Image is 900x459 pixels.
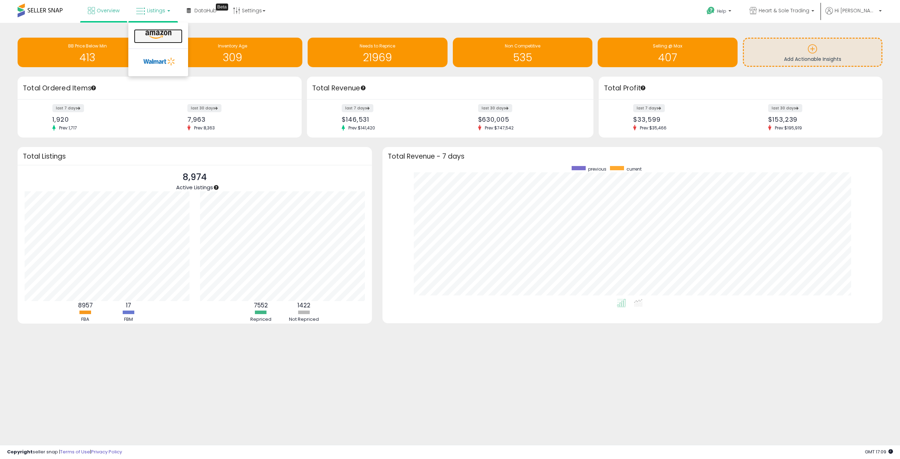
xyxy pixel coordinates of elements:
[825,7,882,23] a: Hi [PERSON_NAME]
[345,125,379,131] span: Prev: $141,420
[701,1,738,23] a: Help
[717,8,726,14] span: Help
[706,6,715,15] i: Get Help
[342,104,373,112] label: last 7 days
[626,166,642,172] span: current
[505,43,540,49] span: Non Competitive
[18,38,157,67] a: BB Price Below Min 413
[163,38,303,67] a: Inventory Age 309
[52,104,84,112] label: last 7 days
[283,316,325,323] div: Not Repriced
[835,7,877,14] span: Hi [PERSON_NAME]
[342,116,445,123] div: $146,531
[64,316,107,323] div: FBA
[598,38,738,67] a: Selling @ Max 407
[187,104,221,112] label: last 30 days
[56,125,81,131] span: Prev: 1,717
[21,52,154,63] h1: 413
[176,171,213,184] p: 8,974
[216,4,228,11] div: Tooltip anchor
[633,104,665,112] label: last 7 days
[653,43,682,49] span: Selling @ Max
[52,116,154,123] div: 1,920
[759,7,809,14] span: Heart & Sole Trading
[601,52,734,63] h1: 407
[640,85,646,91] div: Tooltip anchor
[97,7,120,14] span: Overview
[308,38,448,67] a: Needs to Reprice 21969
[240,316,282,323] div: Repriced
[478,116,581,123] div: $630,005
[68,43,107,49] span: BB Price Below Min
[768,104,802,112] label: last 30 days
[218,43,247,49] span: Inventory Age
[108,316,150,323] div: FBM
[360,85,366,91] div: Tooltip anchor
[23,154,367,159] h3: Total Listings
[744,39,882,66] a: Add Actionable Insights
[311,52,444,63] h1: 21969
[481,125,517,131] span: Prev: $747,542
[254,301,268,310] b: 7552
[478,104,512,112] label: last 30 days
[768,116,870,123] div: $153,239
[213,184,219,191] div: Tooltip anchor
[588,166,606,172] span: previous
[360,43,395,49] span: Needs to Reprice
[23,83,296,93] h3: Total Ordered Items
[297,301,310,310] b: 1422
[194,7,217,14] span: DataHub
[90,85,97,91] div: Tooltip anchor
[456,52,589,63] h1: 535
[191,125,218,131] span: Prev: 8,363
[126,301,131,310] b: 17
[453,38,593,67] a: Non Competitive 535
[176,184,213,191] span: Active Listings
[636,125,670,131] span: Prev: $35,466
[147,7,165,14] span: Listings
[312,83,588,93] h3: Total Revenue
[604,83,877,93] h3: Total Profit
[633,116,735,123] div: $33,599
[388,154,877,159] h3: Total Revenue - 7 days
[187,116,289,123] div: 7,963
[166,52,299,63] h1: 309
[771,125,805,131] span: Prev: $195,919
[784,56,841,63] span: Add Actionable Insights
[78,301,93,310] b: 8957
